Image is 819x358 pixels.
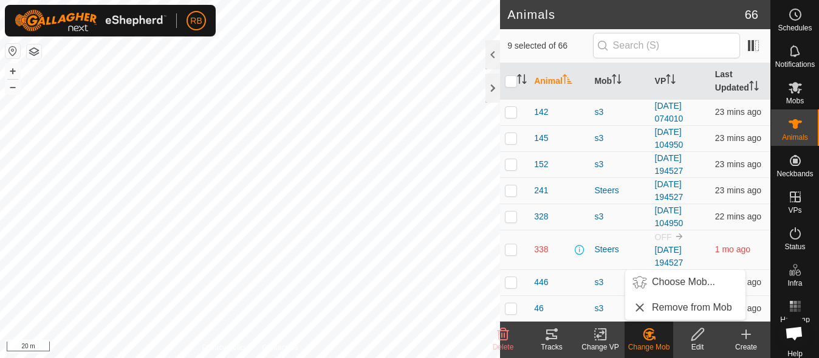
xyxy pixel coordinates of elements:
span: 328 [534,210,548,223]
span: Heatmap [780,316,810,323]
div: Edit [673,342,722,353]
a: [DATE] 104950 [655,127,684,150]
span: 241 [534,184,548,197]
span: 338 [534,243,548,256]
span: 145 [534,132,548,145]
div: Change VP [576,342,625,353]
span: Help [787,350,803,357]
div: Tracks [527,342,576,353]
span: 6 Sept 2025, 2:33 pm [715,133,761,143]
span: 27 July 2025, 9:03 am [715,244,750,254]
input: Search (S) [593,33,740,58]
p-sorticon: Activate to sort [517,76,527,86]
span: Neckbands [776,170,813,177]
span: 6 Sept 2025, 2:33 pm [715,107,761,117]
a: [DATE] 104950 [655,205,684,228]
div: s3 [594,210,645,223]
button: Map Layers [27,44,41,59]
div: Create [722,342,770,353]
a: [DATE] 194527 [655,153,684,176]
span: 6 Sept 2025, 2:33 pm [715,185,761,195]
div: s3 [594,158,645,171]
span: VPs [788,207,801,214]
div: s3 [594,302,645,315]
div: Steers [594,243,645,256]
button: – [5,80,20,94]
div: s3 [594,276,645,289]
span: Choose Mob... [652,275,715,289]
span: 142 [534,106,548,119]
span: 6 Sept 2025, 2:33 pm [715,212,761,221]
a: [DATE] 074010 [655,101,684,123]
p-sorticon: Activate to sort [563,76,572,86]
div: Steers [594,184,645,197]
span: Schedules [778,24,812,32]
span: 152 [534,158,548,171]
div: s3 [594,106,645,119]
a: Open chat [778,317,810,349]
span: Notifications [775,61,815,68]
img: to [674,232,684,241]
li: Choose Mob... [625,270,745,294]
th: Last Updated [710,63,770,100]
span: 6 Sept 2025, 2:33 pm [715,159,761,169]
li: Remove from Mob [625,295,745,320]
a: Privacy Policy [202,342,248,353]
th: Mob [589,63,649,100]
th: Animal [529,63,589,100]
p-sorticon: Activate to sort [666,76,676,86]
span: 66 [745,5,758,24]
button: Reset Map [5,44,20,58]
span: Status [784,243,805,250]
img: Gallagher Logo [15,10,166,32]
span: Remove from Mob [652,300,732,315]
th: VP [650,63,710,100]
a: [DATE] 194527 [655,245,684,267]
div: Change Mob [625,342,673,353]
span: OFF [655,232,672,242]
h2: Animals [507,7,745,22]
span: Delete [493,343,514,351]
div: s3 [594,132,645,145]
p-sorticon: Activate to sort [612,76,622,86]
span: Animals [782,134,808,141]
span: RB [190,15,202,27]
p-sorticon: Activate to sort [749,83,759,92]
span: Infra [787,280,802,287]
a: [DATE] 194527 [655,179,684,202]
span: 46 [534,302,544,315]
span: 446 [534,276,548,289]
span: 9 selected of 66 [507,40,592,52]
button: + [5,64,20,78]
a: Contact Us [262,342,298,353]
span: Mobs [786,97,804,105]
